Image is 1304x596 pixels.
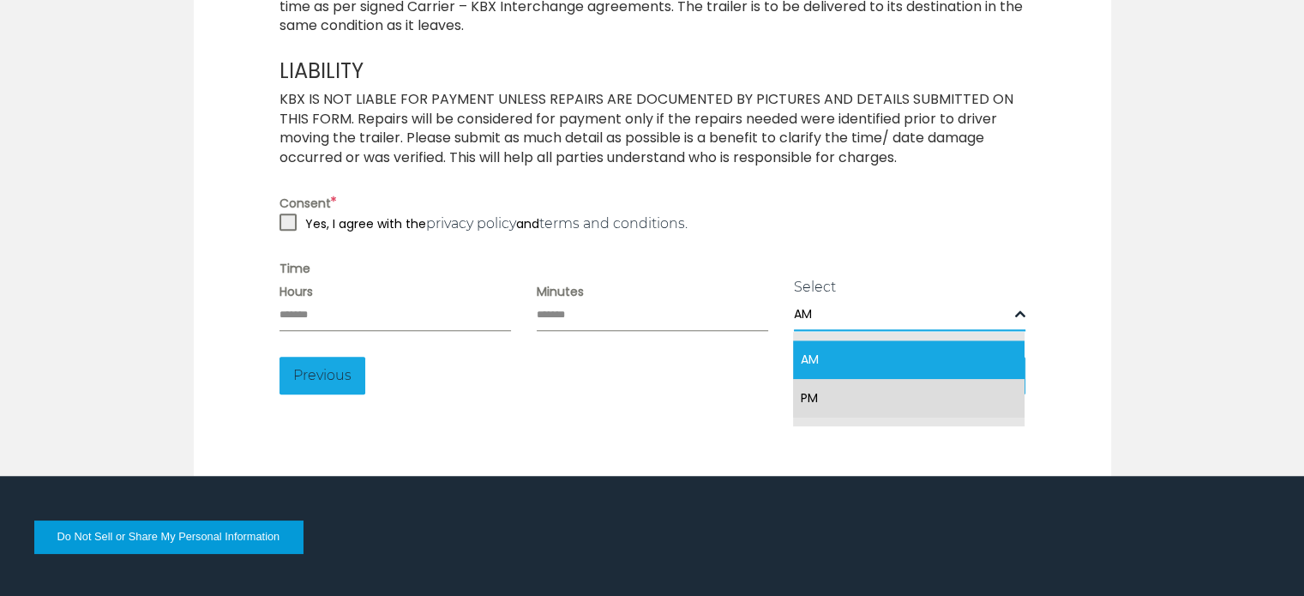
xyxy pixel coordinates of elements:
[34,521,303,553] button: Do Not Sell or Share My Personal Information
[279,357,365,394] button: hiddenPrevious
[793,379,1025,418] li: PM
[794,279,836,295] a: Select
[539,215,688,232] a: terms and conditions.
[793,340,1025,379] li: AM
[794,298,1025,331] span: AM
[426,215,516,232] a: privacy policy
[305,214,688,234] p: Yes, I agree with the and
[279,260,1025,277] label: Time
[794,298,1015,330] span: AM
[279,193,1025,214] label: Consent
[279,90,1025,167] h3: KBX IS NOT LIABLE FOR PAYMENT UNLESS REPAIRS ARE DOCUMENTED BY PICTURES AND DETAILS SUBMITTED ON ...
[288,365,357,386] span: Previous
[279,61,1025,81] h2: LIABILITY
